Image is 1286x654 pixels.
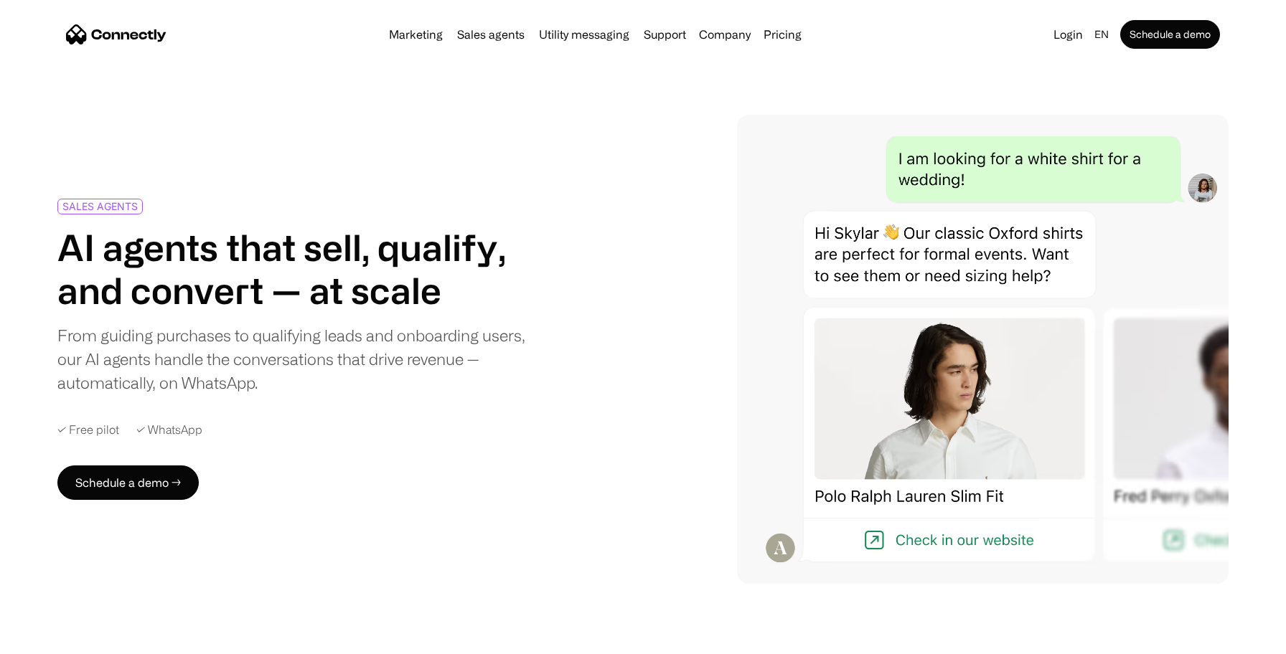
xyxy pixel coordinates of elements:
a: home [66,24,166,45]
div: en [1089,24,1117,44]
a: Login [1048,24,1089,44]
div: ✓ Free pilot [57,423,119,437]
a: Sales agents [451,29,530,40]
aside: Language selected: English [14,627,86,649]
a: Schedule a demo [1120,20,1220,49]
div: ✓ WhatsApp [136,423,202,437]
div: From guiding purchases to qualifying leads and onboarding users, our AI agents handle the convers... [57,323,528,394]
a: Pricing [758,29,807,40]
div: Company [695,24,755,44]
div: Company [699,24,751,44]
div: SALES AGENTS [62,201,138,212]
a: Support [638,29,692,40]
h1: AI agents that sell, qualify, and convert — at scale [57,226,528,312]
a: Marketing [383,29,449,40]
a: Schedule a demo → [57,465,199,500]
ul: Language list [29,629,86,649]
div: en [1094,24,1109,44]
a: Utility messaging [533,29,635,40]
